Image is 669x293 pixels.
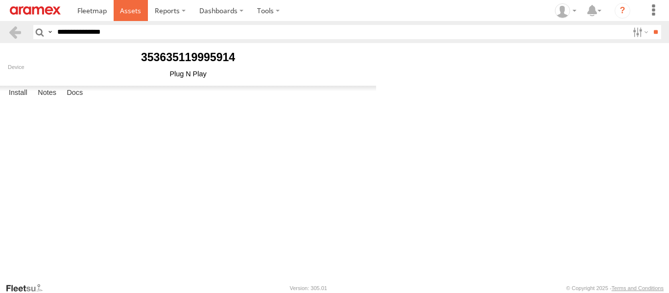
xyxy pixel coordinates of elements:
label: Search Filter Options [629,25,650,39]
label: Search Query [46,25,54,39]
div: © Copyright 2025 - [566,285,664,291]
label: Docs [62,86,88,100]
a: Visit our Website [5,283,50,293]
div: Device [8,64,368,70]
div: Version: 305.01 [290,285,327,291]
i: ? [615,3,630,19]
a: Terms and Conditions [612,285,664,291]
div: Mazen Siblini [551,3,580,18]
label: Install [4,86,32,100]
b: 353635119995914 [141,51,235,64]
label: Notes [33,86,61,100]
a: Back to previous Page [8,25,22,39]
div: Plug N Play [8,70,368,78]
img: aramex-logo.svg [10,6,61,15]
